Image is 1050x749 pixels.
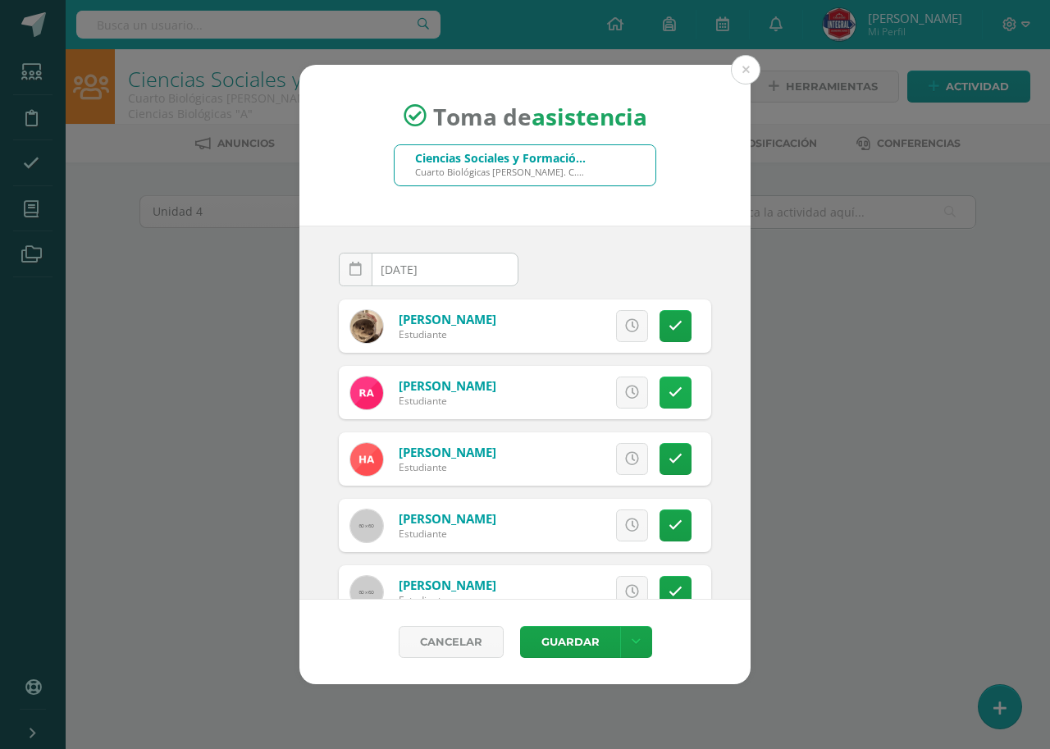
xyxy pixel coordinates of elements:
input: Busca un grado o sección aquí... [395,145,655,185]
a: [PERSON_NAME] [399,577,496,593]
div: Estudiante [399,527,496,541]
button: Guardar [520,626,620,658]
img: 60x60 [350,509,383,542]
strong: asistencia [532,100,647,131]
a: [PERSON_NAME] [399,377,496,394]
a: [PERSON_NAME] [399,444,496,460]
div: Estudiante [399,593,496,607]
div: Ciencias Sociales y Formación Ciudadana [415,150,587,166]
div: Estudiante [399,460,496,474]
button: Close (Esc) [731,55,760,84]
span: Toma de [433,100,647,131]
a: Cancelar [399,626,504,658]
img: 60x60 [350,576,383,609]
div: Cuarto Biológicas [PERSON_NAME]. C.C.L.L. en Ciencias Biológicas "A" [415,166,587,178]
input: Fecha de Inasistencia [340,253,518,285]
div: Estudiante [399,394,496,408]
a: [PERSON_NAME] [399,311,496,327]
img: 14263a31c964a57063350c3f511d8e06.png [350,310,383,343]
img: eea09dee4b7e537a58b7c48d0196cd20.png [350,377,383,409]
div: Estudiante [399,327,496,341]
a: [PERSON_NAME] [399,510,496,527]
img: 8003446bf3f47224758b67cd0cab8600.png [350,443,383,476]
